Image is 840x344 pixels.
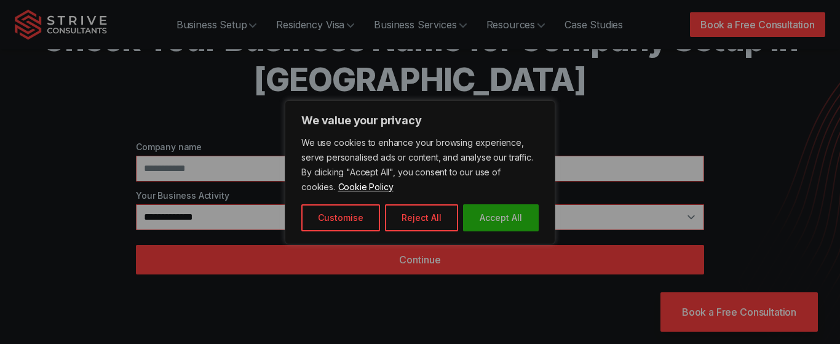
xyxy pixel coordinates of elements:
[463,204,539,231] button: Accept All
[301,204,380,231] button: Customise
[385,204,458,231] button: Reject All
[285,100,555,244] div: We value your privacy
[338,181,394,193] a: Cookie Policy
[301,113,539,128] p: We value your privacy
[301,135,539,194] p: We use cookies to enhance your browsing experience, serve personalised ads or content, and analys...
